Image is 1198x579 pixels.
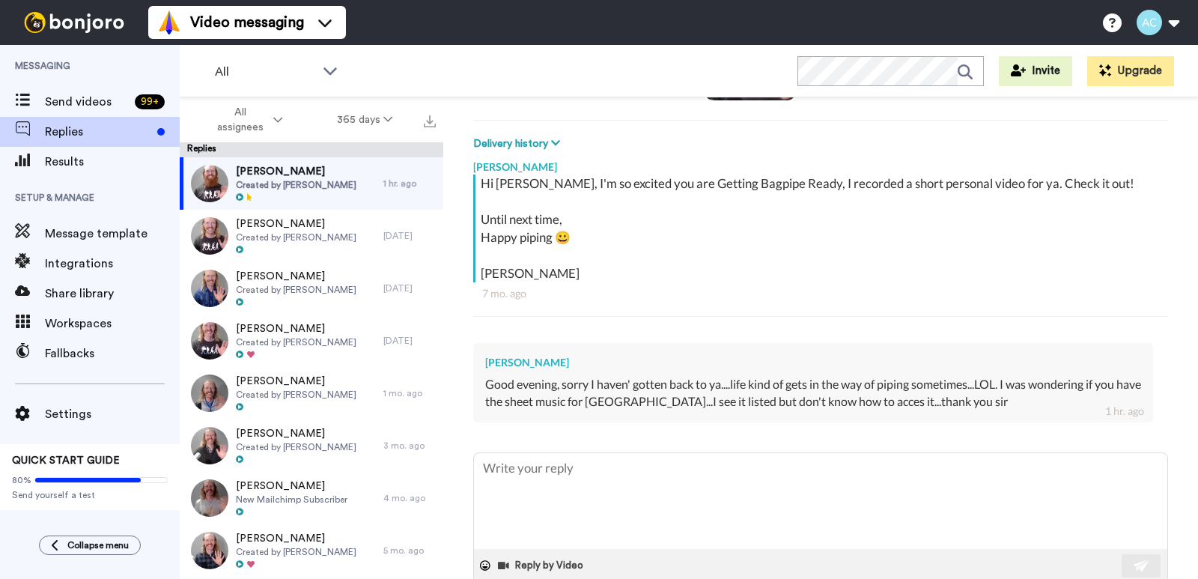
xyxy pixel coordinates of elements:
span: Results [45,153,180,171]
span: Share library [45,285,180,303]
img: export.svg [424,115,436,127]
a: [PERSON_NAME]Created by [PERSON_NAME]3 mo. ago [180,419,443,472]
a: [PERSON_NAME]Created by [PERSON_NAME][DATE] [180,262,443,315]
span: Workspaces [45,315,180,333]
span: Settings [45,405,180,423]
div: Replies [180,142,443,157]
span: All [215,63,315,81]
span: [PERSON_NAME] [236,216,356,231]
button: Collapse menu [39,536,141,555]
span: [PERSON_NAME] [236,269,356,284]
span: Created by [PERSON_NAME] [236,546,356,558]
span: Fallbacks [45,345,180,363]
span: All assignees [210,105,270,135]
button: Reply by Video [496,554,588,577]
div: 5 mo. ago [383,545,436,557]
div: 3 mo. ago [383,440,436,452]
span: [PERSON_NAME] [236,164,356,179]
span: [PERSON_NAME] [236,531,356,546]
button: Export all results that match these filters now. [419,109,440,131]
span: [PERSON_NAME] [236,479,347,494]
a: [PERSON_NAME]New Mailchimp Subscriber4 mo. ago [180,472,443,524]
img: vm-color.svg [157,10,181,34]
span: Created by [PERSON_NAME] [236,389,356,401]
a: [PERSON_NAME]Created by [PERSON_NAME][DATE] [180,315,443,367]
span: Video messaging [190,12,304,33]
img: bj-logo-header-white.svg [18,12,130,33]
button: Invite [999,56,1072,86]
div: [DATE] [383,282,436,294]
img: 1262a4f7-7e10-4839-83b2-cb1acb55518d-thumb.jpg [191,427,228,464]
img: 84ff2ce2-0093-440d-8456-963df9fa1b85-thumb.jpg [191,532,228,569]
img: 0a62c63e-bb28-468e-a171-956f4ef30383-thumb.jpg [191,479,228,517]
span: Created by [PERSON_NAME] [236,284,356,296]
button: Delivery history [473,136,565,152]
div: Hi [PERSON_NAME], I'm so excited you are Getting Bagpipe Ready, I recorded a short personal video... [481,175,1164,282]
span: 80% [12,474,31,486]
a: [PERSON_NAME]Created by [PERSON_NAME]1 mo. ago [180,367,443,419]
a: [PERSON_NAME]Created by [PERSON_NAME]1 hr. ago [180,157,443,210]
button: Upgrade [1087,56,1174,86]
img: send-white.svg [1134,560,1150,572]
span: Created by [PERSON_NAME] [236,441,356,453]
span: Collapse menu [67,539,129,551]
div: 1 mo. ago [383,387,436,399]
span: New Mailchimp Subscriber [236,494,347,506]
div: 1 hr. ago [1105,404,1144,419]
img: a20eb022-f254-4bd6-9d7f-9d9b76c3a3a3-thumb.jpg [191,322,228,360]
a: [PERSON_NAME]Created by [PERSON_NAME]5 mo. ago [180,524,443,577]
span: [PERSON_NAME] [236,321,356,336]
span: Integrations [45,255,180,273]
button: All assignees [183,99,310,141]
button: 365 days [310,106,420,133]
div: 4 mo. ago [383,492,436,504]
img: 6a4c5faf-c9c1-495e-b9c6-f1e67b88af3e-thumb.jpg [191,217,228,255]
span: [PERSON_NAME] [236,374,356,389]
img: 66d08c84-c692-4556-b5a1-7839043230dd-thumb.jpg [191,375,228,412]
div: 1 hr. ago [383,178,436,190]
a: [PERSON_NAME]Created by [PERSON_NAME][DATE] [180,210,443,262]
span: Created by [PERSON_NAME] [236,231,356,243]
img: a87e0624-4581-4c9b-acf8-0b9d196715e5-thumb.jpg [191,165,228,202]
span: QUICK START GUIDE [12,455,120,466]
img: 407eaac6-d3a0-4a8a-8fc9-830a052e8852-thumb.jpg [191,270,228,307]
span: Message template [45,225,180,243]
div: 7 mo. ago [482,286,1159,301]
div: Good evening, sorry I haven' gotten back to ya....life kind of gets in the way of piping sometime... [485,376,1141,410]
span: Created by [PERSON_NAME] [236,179,356,191]
div: [PERSON_NAME] [485,355,1141,370]
span: Send videos [45,93,129,111]
div: 99 + [135,94,165,109]
span: Created by [PERSON_NAME] [236,336,356,348]
span: Replies [45,123,151,141]
div: [DATE] [383,335,436,347]
span: [PERSON_NAME] [236,426,356,441]
div: [PERSON_NAME] [473,152,1168,175]
div: [DATE] [383,230,436,242]
span: Send yourself a test [12,489,168,501]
